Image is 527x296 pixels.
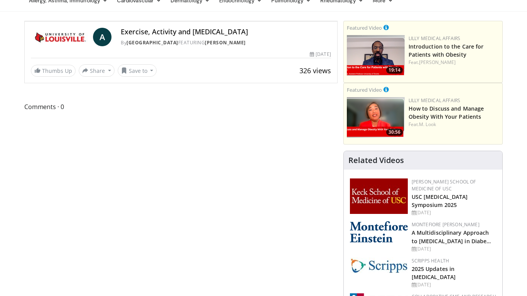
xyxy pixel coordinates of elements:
[409,43,484,58] a: Introduction to the Care for Patients with Obesity
[79,64,115,77] button: Share
[31,28,90,46] img: University of Louisville
[412,178,476,192] a: [PERSON_NAME] School of Medicine of USC
[347,35,405,76] a: 19:14
[419,121,436,128] a: M. Look
[412,193,468,209] a: USC [MEDICAL_DATA] Symposium 2025
[25,21,337,22] video-js: Video Player
[412,246,496,252] div: [DATE]
[412,281,496,288] div: [DATE]
[347,24,382,31] small: Featured Video
[205,39,246,46] a: [PERSON_NAME]
[409,105,484,120] a: How to Discuss and Manage Obesity With Your Patients
[299,66,331,75] span: 326 views
[347,86,382,93] small: Featured Video
[386,67,403,74] span: 19:14
[350,178,408,214] img: 7b941f1f-d101-407a-8bfa-07bd47db01ba.png.150x105_q85_autocrop_double_scale_upscale_version-0.2.jpg
[412,265,456,281] a: 2025 Updates in [MEDICAL_DATA]
[118,64,157,77] button: Save to
[412,221,480,228] a: Montefiore [PERSON_NAME]
[409,121,499,128] div: Feat.
[347,35,405,76] img: acc2e291-ced4-4dd5-b17b-d06994da28f3.png.150x105_q85_crop-smart_upscale.png
[348,156,404,165] h4: Related Videos
[31,65,76,77] a: Thumbs Up
[127,39,178,46] a: [GEOGRAPHIC_DATA]
[412,229,492,244] a: A Multidisciplinary Approach to [MEDICAL_DATA] in Diabe…
[121,39,331,46] div: By FEATURING
[347,97,405,138] img: c98a6a29-1ea0-4bd5-8cf5-4d1e188984a7.png.150x105_q85_crop-smart_upscale.png
[121,28,331,36] h4: Exercise, Activity and [MEDICAL_DATA]
[419,59,456,66] a: [PERSON_NAME]
[412,257,449,264] a: Scripps Health
[24,102,338,112] span: Comments 0
[412,209,496,216] div: [DATE]
[409,59,499,66] div: Feat.
[350,221,408,242] img: b0142b4c-93a1-4b58-8f91-5265c282693c.png.150x105_q85_autocrop_double_scale_upscale_version-0.2.png
[93,28,111,46] a: A
[409,35,461,42] a: Lilly Medical Affairs
[350,257,408,273] img: c9f2b0b7-b02a-4276-a72a-b0cbb4230bc1.jpg.150x105_q85_autocrop_double_scale_upscale_version-0.2.jpg
[310,51,331,58] div: [DATE]
[409,97,461,104] a: Lilly Medical Affairs
[386,129,403,136] span: 30:56
[347,97,405,138] a: 30:56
